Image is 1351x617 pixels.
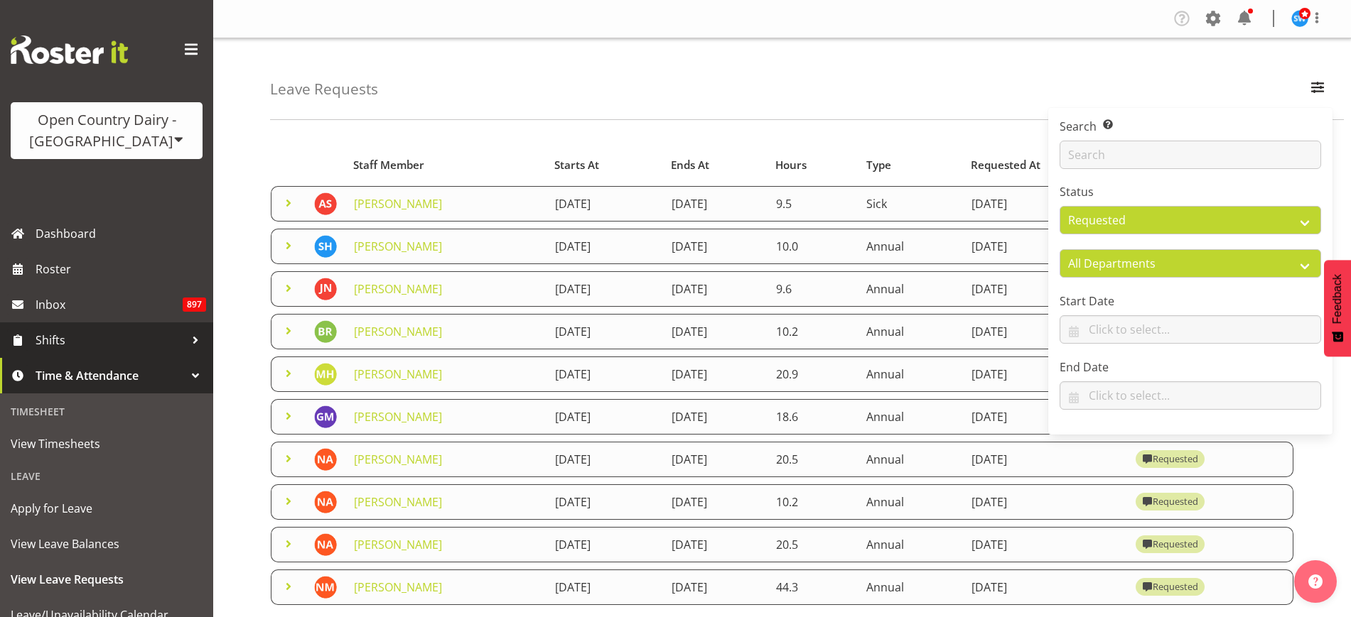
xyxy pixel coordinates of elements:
[663,484,768,520] td: [DATE]
[36,294,183,315] span: Inbox
[775,157,807,173] span: Hours
[554,157,599,173] span: Starts At
[768,271,858,307] td: 9.6
[4,526,210,562] a: View Leave Balances
[963,356,1127,392] td: [DATE]
[547,399,663,435] td: [DATE]
[858,484,962,520] td: Annual
[768,356,858,392] td: 20.9
[963,271,1127,307] td: [DATE]
[353,157,424,173] span: Staff Member
[314,278,337,300] img: jacques-nel11211.jpg
[663,186,768,222] td: [DATE]
[1291,10,1308,27] img: steve-webb8258.jpg
[547,314,663,349] td: [DATE]
[547,484,663,520] td: [DATE]
[768,484,858,520] td: 10.2
[858,229,962,264] td: Annual
[671,157,709,173] span: Ends At
[314,235,337,258] img: steve-hart11705.jpg
[314,192,337,215] img: andre-syben11918.jpg
[858,569,962,605] td: Annual
[1331,274,1344,324] span: Feedback
[768,314,858,349] td: 10.2
[768,442,858,477] td: 20.5
[963,314,1127,349] td: [DATE]
[4,562,210,597] a: View Leave Requests
[354,196,442,212] a: [PERSON_NAME]
[11,569,203,590] span: View Leave Requests
[354,324,442,339] a: [PERSON_NAME]
[768,399,858,435] td: 18.6
[547,442,663,477] td: [DATE]
[11,533,203,555] span: View Leave Balances
[1060,315,1321,344] input: Click to select...
[663,569,768,605] td: [DATE]
[270,81,378,97] h4: Leave Requests
[547,229,663,264] td: [DATE]
[858,271,962,307] td: Annual
[963,229,1127,264] td: [DATE]
[354,366,442,382] a: [PERSON_NAME]
[768,527,858,562] td: 20.5
[354,409,442,425] a: [PERSON_NAME]
[354,281,442,297] a: [PERSON_NAME]
[1142,536,1197,553] div: Requested
[858,399,962,435] td: Annual
[314,405,337,428] img: glenn-mcpherson10151.jpg
[858,527,962,562] td: Annual
[1142,493,1197,510] div: Requested
[314,320,337,343] img: brian-riddle11603.jpg
[547,527,663,562] td: [DATE]
[25,109,188,152] div: Open Country Dairy - [GEOGRAPHIC_DATA]
[314,363,337,386] img: mark-himiona11697.jpg
[858,186,962,222] td: Sick
[663,399,768,435] td: [DATE]
[547,569,663,605] td: [DATE]
[314,576,337,599] img: nola-mitchell7417.jpg
[36,365,185,386] span: Time & Attendance
[354,452,442,467] a: [PERSON_NAME]
[1308,574,1323,589] img: help-xxl-2.png
[663,314,768,349] td: [DATE]
[663,271,768,307] td: [DATE]
[1324,260,1351,356] button: Feedback - Show survey
[1060,118,1321,135] label: Search
[768,186,858,222] td: 9.5
[1060,359,1321,376] label: End Date
[1060,381,1321,410] input: Click to select...
[36,223,206,244] span: Dashboard
[11,433,203,454] span: View Timesheets
[1303,74,1333,105] button: Filter Employees
[11,498,203,519] span: Apply for Leave
[858,356,962,392] td: Annual
[1060,183,1321,200] label: Status
[4,426,210,462] a: View Timesheets
[36,329,185,351] span: Shifts
[36,258,206,280] span: Roster
[1060,293,1321,310] label: Start Date
[183,297,206,312] span: 897
[314,448,337,471] img: nick-adlington9996.jpg
[354,494,442,510] a: [PERSON_NAME]
[547,356,663,392] td: [DATE]
[1142,579,1197,596] div: Requested
[314,533,337,556] img: nick-adlington9996.jpg
[663,356,768,392] td: [DATE]
[963,442,1127,477] td: [DATE]
[1142,451,1197,468] div: Requested
[663,527,768,562] td: [DATE]
[963,399,1127,435] td: [DATE]
[963,527,1127,562] td: [DATE]
[547,186,663,222] td: [DATE]
[866,157,891,173] span: Type
[4,397,210,426] div: Timesheet
[11,36,128,64] img: Rosterit website logo
[663,442,768,477] td: [DATE]
[314,491,337,513] img: nick-adlington9996.jpg
[768,569,858,605] td: 44.3
[963,569,1127,605] td: [DATE]
[1060,141,1321,169] input: Search
[354,239,442,254] a: [PERSON_NAME]
[768,229,858,264] td: 10.0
